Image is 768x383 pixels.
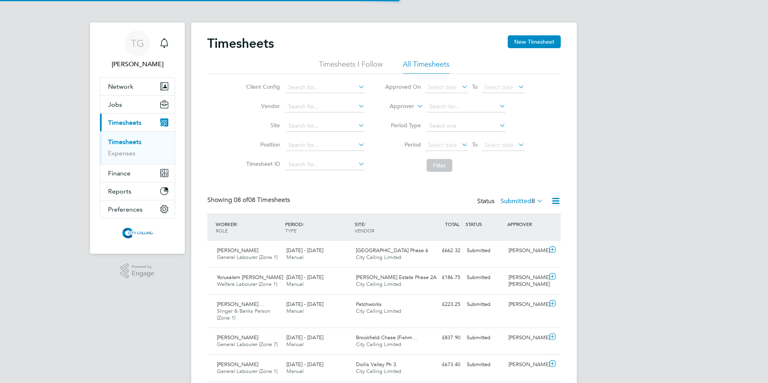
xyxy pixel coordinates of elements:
[464,244,505,257] div: Submitted
[286,274,323,281] span: [DATE] - [DATE]
[100,200,175,218] button: Preferences
[108,101,122,108] span: Jobs
[286,120,365,132] input: Search for...
[464,358,505,371] div: Submitted
[100,96,175,113] button: Jobs
[356,274,437,281] span: [PERSON_NAME] Estate Phase 2A
[385,141,421,148] label: Period
[403,59,449,74] li: All Timesheets
[286,334,323,341] span: [DATE] - [DATE]
[108,119,141,126] span: Timesheets
[356,368,401,375] span: City Calling Limited
[470,81,480,92] span: To
[236,221,238,227] span: /
[100,182,175,200] button: Reports
[234,196,248,204] span: 08 of
[531,197,535,205] span: 8
[286,159,365,170] input: Search for...
[505,358,547,371] div: [PERSON_NAME]
[286,301,323,308] span: [DATE] - [DATE]
[427,101,506,112] input: Search for...
[207,196,292,204] div: Showing
[445,221,460,227] span: TOTAL
[385,83,421,90] label: Approved On
[427,120,506,132] input: Select one
[217,247,258,254] span: [PERSON_NAME]
[244,83,280,90] label: Client Config
[286,308,304,314] span: Manual
[108,206,143,213] span: Preferences
[285,227,296,234] span: TYPE
[132,263,154,270] span: Powered by
[422,271,464,284] div: £186.75
[244,122,280,129] label: Site
[286,361,323,368] span: [DATE] - [DATE]
[217,341,278,348] span: General Labourer (Zone 7)
[302,221,304,227] span: /
[464,331,505,344] div: Submitted
[216,227,228,234] span: ROLE
[477,196,545,207] div: Status
[470,139,480,150] span: To
[100,31,175,69] a: TG[PERSON_NAME]
[121,263,155,279] a: Powered byEngage
[356,334,417,341] span: Brookfield Chase (Fishm…
[428,84,457,91] span: Select date
[484,141,513,149] span: Select date
[508,35,561,48] button: New Timesheet
[100,77,175,95] button: Network
[217,361,258,368] span: [PERSON_NAME]
[108,138,141,146] a: Timesheets
[505,298,547,311] div: [PERSON_NAME]
[422,358,464,371] div: £673.40
[505,271,547,291] div: [PERSON_NAME] [PERSON_NAME]
[217,281,277,287] span: Welfare Labourer (Zone 1)
[500,197,543,205] label: Submitted
[353,217,422,238] div: SITE
[364,221,366,227] span: /
[100,59,175,69] span: Toby Gibbs
[286,247,323,254] span: [DATE] - [DATE]
[120,226,155,239] img: citycalling-logo-retina.png
[207,35,274,51] h2: Timesheets
[505,331,547,344] div: [PERSON_NAME]
[286,101,365,112] input: Search for...
[100,226,175,239] a: Go to home page
[422,244,464,257] div: £662.32
[234,196,290,204] span: 08 Timesheets
[244,160,280,167] label: Timesheet ID
[108,169,131,177] span: Finance
[356,254,401,261] span: City Calling Limited
[100,164,175,182] button: Finance
[422,331,464,344] div: £837.90
[319,59,383,74] li: Timesheets I Follow
[484,84,513,91] span: Select date
[217,368,278,375] span: General Labourer (Zone 1)
[356,247,428,254] span: [GEOGRAPHIC_DATA] Phase 6
[131,38,144,49] span: TG
[286,82,365,93] input: Search for...
[286,140,365,151] input: Search for...
[356,281,401,287] span: City Calling Limited
[217,254,278,261] span: General Labourer (Zone 1)
[427,159,452,172] button: Filter
[217,274,283,281] span: Yorusalem [PERSON_NAME]
[356,361,396,368] span: Dollis Valley Ph 3
[356,341,401,348] span: City Calling Limited
[214,217,283,238] div: WORKER
[108,187,131,195] span: Reports
[286,281,304,287] span: Manual
[100,114,175,131] button: Timesheets
[356,308,401,314] span: City Calling Limited
[108,149,135,157] a: Expenses
[100,131,175,164] div: Timesheets
[286,341,304,348] span: Manual
[217,334,258,341] span: [PERSON_NAME]
[217,301,263,308] span: [PERSON_NAME]…
[505,217,547,231] div: APPROVER
[286,368,304,375] span: Manual
[355,227,374,234] span: VENDOR
[244,141,280,148] label: Position
[286,254,304,261] span: Manual
[356,301,382,308] span: Patchworks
